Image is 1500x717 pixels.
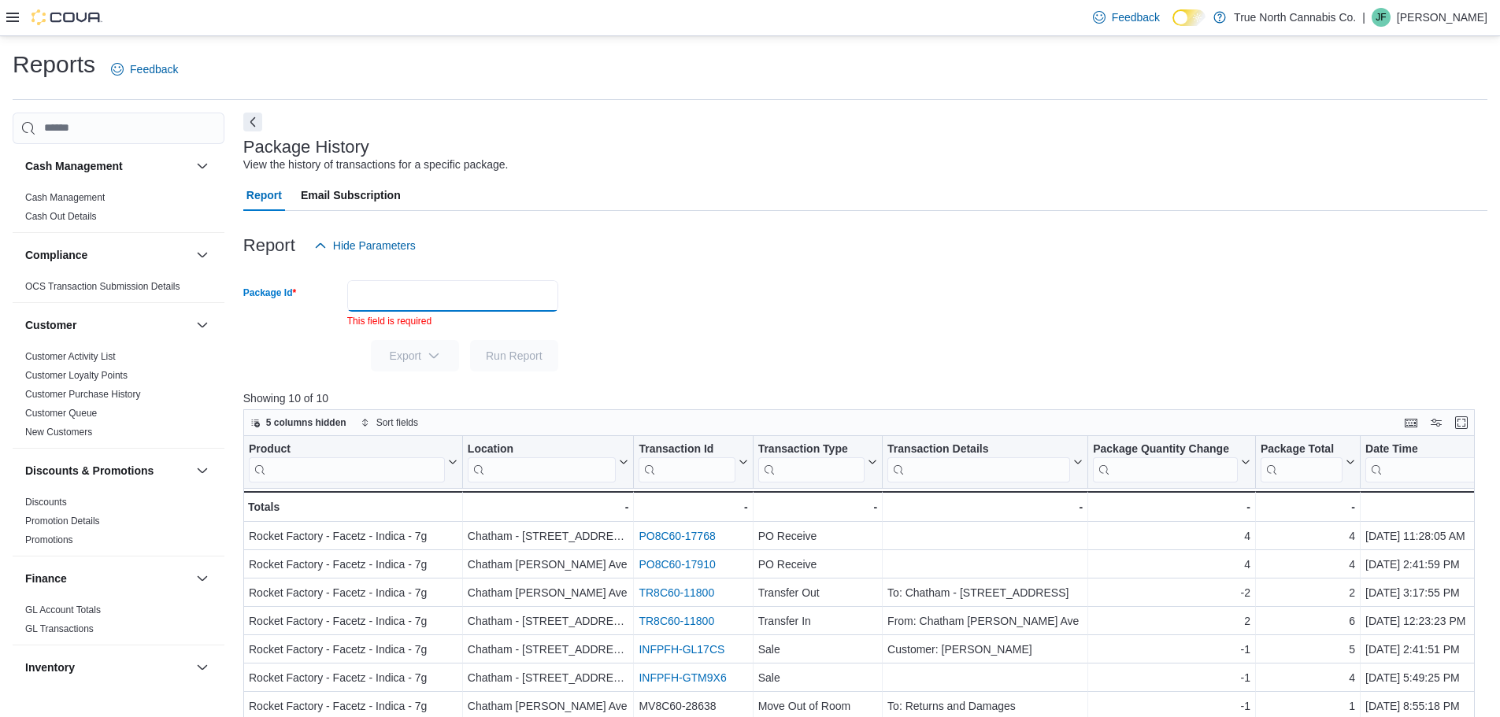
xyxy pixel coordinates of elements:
[25,516,100,527] a: Promotion Details
[249,442,445,482] div: Product
[757,442,864,456] div: Transaction Type
[1093,442,1238,482] div: Package Quantity Change
[333,238,416,253] span: Hide Parameters
[1261,640,1355,659] div: 5
[25,388,141,401] span: Customer Purchase History
[243,390,1487,406] p: Showing 10 of 10
[1093,697,1250,715] div: -1
[25,604,101,616] span: GL Account Totals
[25,515,100,527] span: Promotion Details
[1172,9,1206,26] input: Dark Mode
[249,612,457,630] div: Rocket Factory - Facetz - Indica - 7g
[468,612,629,630] div: Chatham - [STREET_ADDRESS]
[266,416,346,429] span: 5 columns hidden
[249,442,457,482] button: Product
[25,351,116,362] a: Customer Activity List
[1261,583,1355,602] div: 2
[1112,9,1160,25] span: Feedback
[887,442,1070,482] div: Transaction Details
[1093,442,1250,482] button: Package Quantity Change
[1362,8,1365,27] p: |
[639,497,747,516] div: -
[1093,555,1250,574] div: 4
[1402,413,1420,432] button: Keyboard shortcuts
[757,583,876,602] div: Transfer Out
[25,571,67,586] h3: Finance
[380,340,450,371] span: Export
[468,583,629,602] div: Chatham [PERSON_NAME] Ave
[887,612,1083,630] div: From: Chatham [PERSON_NAME] Ave
[249,640,457,659] div: Rocket Factory - Facetz - Indica - 7g
[1087,2,1166,33] a: Feedback
[193,461,212,480] button: Discounts & Promotions
[1261,697,1355,715] div: 1
[193,658,212,677] button: Inventory
[468,527,629,545] div: Chatham - [STREET_ADDRESS]
[105,54,184,85] a: Feedback
[25,463,154,479] h3: Discounts & Promotions
[1452,413,1471,432] button: Enter fullscreen
[193,569,212,588] button: Finance
[887,640,1083,659] div: Customer: [PERSON_NAME]
[301,179,401,211] span: Email Subscription
[130,61,178,77] span: Feedback
[25,370,128,381] a: Customer Loyalty Points
[25,427,92,438] a: New Customers
[468,442,617,456] div: Location
[243,286,296,299] label: Package Id
[887,697,1083,715] div: To: Returns and Damages
[1093,668,1250,687] div: -1
[1372,8,1391,27] div: Jacob Foss
[13,188,224,232] div: Cash Management
[25,496,67,508] span: Discounts
[1427,413,1446,432] button: Display options
[25,247,87,263] h3: Compliance
[243,113,262,131] button: Next
[1261,555,1355,574] div: 4
[757,442,876,482] button: Transaction Type
[1261,497,1355,516] div: -
[25,317,190,333] button: Customer
[468,442,617,482] div: Location
[468,497,629,516] div: -
[757,668,876,687] div: Sale
[25,407,97,419] span: Customer Queue
[639,697,747,715] div: MV8C60-28638
[376,416,418,429] span: Sort fields
[25,389,141,400] a: Customer Purchase History
[639,615,714,627] a: TR8C60-11800
[486,348,543,364] span: Run Report
[371,340,459,371] button: Export
[13,277,224,302] div: Compliance
[887,442,1083,482] button: Transaction Details
[757,442,864,482] div: Transaction Type
[248,497,457,516] div: Totals
[757,497,876,516] div: -
[193,316,212,334] button: Customer
[1093,640,1250,659] div: -1
[757,612,876,630] div: Transfer In
[639,530,715,542] a: PO8C60-17768
[243,138,369,157] h3: Package History
[639,442,747,482] button: Transaction Id
[354,413,424,432] button: Sort fields
[468,442,629,482] button: Location
[25,280,180,293] span: OCS Transaction Submission Details
[25,350,116,363] span: Customer Activity List
[757,640,876,659] div: Sale
[1093,442,1238,456] div: Package Quantity Change
[887,583,1083,602] div: To: Chatham - [STREET_ADDRESS]
[25,408,97,419] a: Customer Queue
[639,671,726,684] a: INFPFH-GTM9X6
[13,601,224,645] div: Finance
[757,527,876,545] div: PO Receive
[25,210,97,223] span: Cash Out Details
[25,534,73,546] span: Promotions
[246,179,282,211] span: Report
[1261,442,1343,456] div: Package Total
[25,660,75,675] h3: Inventory
[25,623,94,635] span: GL Transactions
[1261,442,1343,482] div: Package Total
[25,369,128,382] span: Customer Loyalty Points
